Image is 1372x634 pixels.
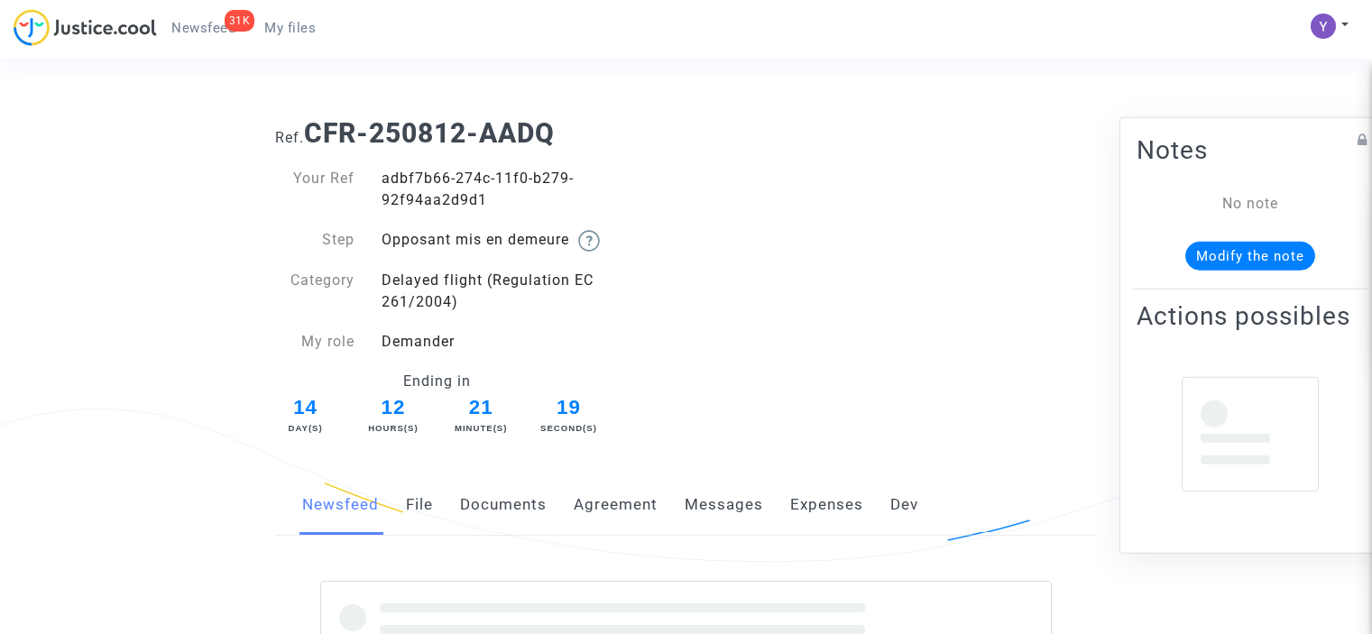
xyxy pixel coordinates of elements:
a: Documents [460,475,547,535]
div: Opposant mis en demeure [368,229,686,252]
img: jc-logo.svg [14,9,157,46]
img: help.svg [578,230,600,252]
div: Ending in [262,371,612,392]
div: No note [1164,192,1337,214]
a: Dev [890,475,918,535]
span: Newsfeed [171,20,235,36]
button: Modify the note [1185,241,1315,270]
div: Second(s) [537,422,602,435]
span: 14 [273,392,338,423]
a: 31KNewsfeed [157,14,250,41]
a: Messages [685,475,763,535]
a: Agreement [574,475,658,535]
div: Delayed flight (Regulation EC 261/2004) [368,270,686,313]
div: Minute(s) [448,422,513,435]
div: adbf7b66-274c-11f0-b279-92f94aa2d9d1 [368,168,686,211]
span: 12 [361,392,426,423]
span: 21 [448,392,513,423]
a: Newsfeed [302,475,379,535]
img: ACg8ocLJbu-06PV-PP0rSorRCNxlVR0ijoVEwORkjsgJBMEIW3VU-A=s96-c [1311,14,1336,39]
span: Ref. [275,129,304,146]
b: CFR-250812-AADQ [304,117,555,149]
div: My role [262,331,368,353]
div: Day(s) [273,422,338,435]
a: My files [250,14,330,41]
h2: Actions possibles [1137,299,1364,331]
div: Hours(s) [361,422,426,435]
h2: Notes [1137,133,1364,165]
div: Category [262,270,368,313]
span: My files [264,20,316,36]
div: Demander [368,331,686,353]
div: 31K [225,10,255,32]
span: 19 [537,392,602,423]
div: Your Ref [262,168,368,211]
a: Expenses [790,475,863,535]
div: Step [262,229,368,252]
a: File [406,475,433,535]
